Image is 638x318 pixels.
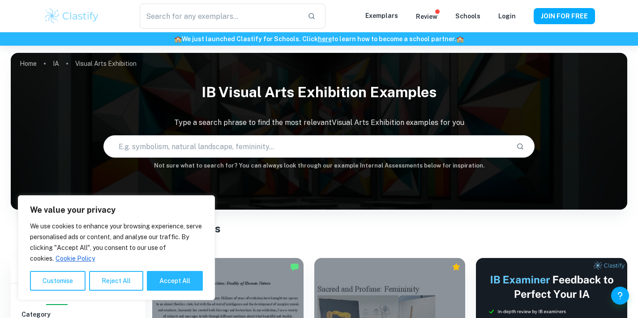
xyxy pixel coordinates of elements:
button: Search [513,139,528,154]
p: We value your privacy [30,205,203,215]
button: Customise [30,271,86,291]
div: Premium [452,262,461,271]
a: IA [53,57,59,70]
span: 🏫 [174,35,182,43]
button: Reject All [89,271,143,291]
p: Review [416,12,437,21]
h1: IB Visual Arts Exhibition examples [11,78,627,107]
img: Clastify logo [43,7,100,25]
a: Cookie Policy [55,254,95,262]
div: We value your privacy [18,195,215,300]
p: Type a search phrase to find the most relevant Visual Arts Exhibition examples for you [11,117,627,128]
h6: Not sure what to search for? You can always look through our example Internal Assessments below f... [11,161,627,170]
a: Schools [455,13,480,20]
a: here [318,35,332,43]
a: Login [498,13,516,20]
button: Help and Feedback [611,287,629,305]
h6: We just launched Clastify for Schools. Click to learn how to become a school partner. [2,34,636,44]
span: 🏫 [456,35,464,43]
p: Exemplars [365,11,398,21]
p: We use cookies to enhance your browsing experience, serve personalised ads or content, and analys... [30,221,203,264]
button: Accept All [147,271,203,291]
a: Home [20,57,37,70]
h1: All Visual Arts Exhibition Examples [42,220,596,236]
h6: Filter exemplars [11,258,145,283]
input: Search for any exemplars... [140,4,300,29]
input: E.g. symbolism, natural landscape, femininity... [104,134,510,159]
img: Marked [290,262,299,271]
p: Visual Arts Exhibition [75,59,137,69]
button: JOIN FOR FREE [534,8,595,24]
